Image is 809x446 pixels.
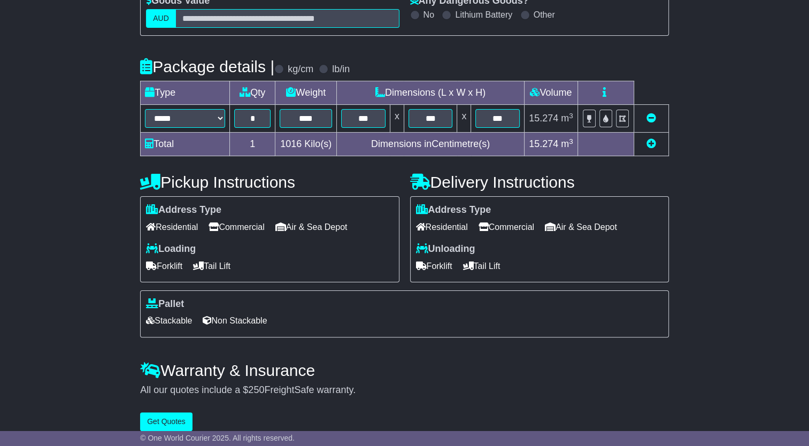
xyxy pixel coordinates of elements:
[140,362,669,379] h4: Warranty & Insurance
[140,434,295,442] span: © One World Courier 2025. All rights reserved.
[455,10,512,20] label: Lithium Battery
[275,219,348,235] span: Air & Sea Depot
[646,113,656,124] a: Remove this item
[463,258,500,274] span: Tail Lift
[248,385,264,395] span: 250
[416,219,468,235] span: Residential
[141,133,230,156] td: Total
[288,64,313,75] label: kg/cm
[140,173,399,191] h4: Pickup Instructions
[146,258,182,274] span: Forklift
[146,312,192,329] span: Stackable
[569,137,573,145] sup: 3
[534,10,555,20] label: Other
[146,9,176,28] label: AUD
[529,113,558,124] span: 15.274
[332,64,350,75] label: lb/in
[646,139,656,149] a: Add new item
[140,385,669,396] div: All our quotes include a $ FreightSafe warranty.
[141,81,230,105] td: Type
[203,312,267,329] span: Non Stackable
[390,105,404,133] td: x
[230,133,275,156] td: 1
[479,219,534,235] span: Commercial
[140,412,192,431] button: Get Quotes
[193,258,230,274] span: Tail Lift
[146,204,221,216] label: Address Type
[561,139,573,149] span: m
[209,219,264,235] span: Commercial
[146,298,184,310] label: Pallet
[230,81,275,105] td: Qty
[416,243,475,255] label: Unloading
[146,243,196,255] label: Loading
[337,81,524,105] td: Dimensions (L x W x H)
[524,81,577,105] td: Volume
[410,173,669,191] h4: Delivery Instructions
[140,58,274,75] h4: Package details |
[416,204,491,216] label: Address Type
[146,219,198,235] span: Residential
[529,139,558,149] span: 15.274
[423,10,434,20] label: No
[569,112,573,120] sup: 3
[275,81,337,105] td: Weight
[275,133,337,156] td: Kilo(s)
[561,113,573,124] span: m
[280,139,302,149] span: 1016
[416,258,452,274] span: Forklift
[545,219,617,235] span: Air & Sea Depot
[457,105,471,133] td: x
[337,133,524,156] td: Dimensions in Centimetre(s)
